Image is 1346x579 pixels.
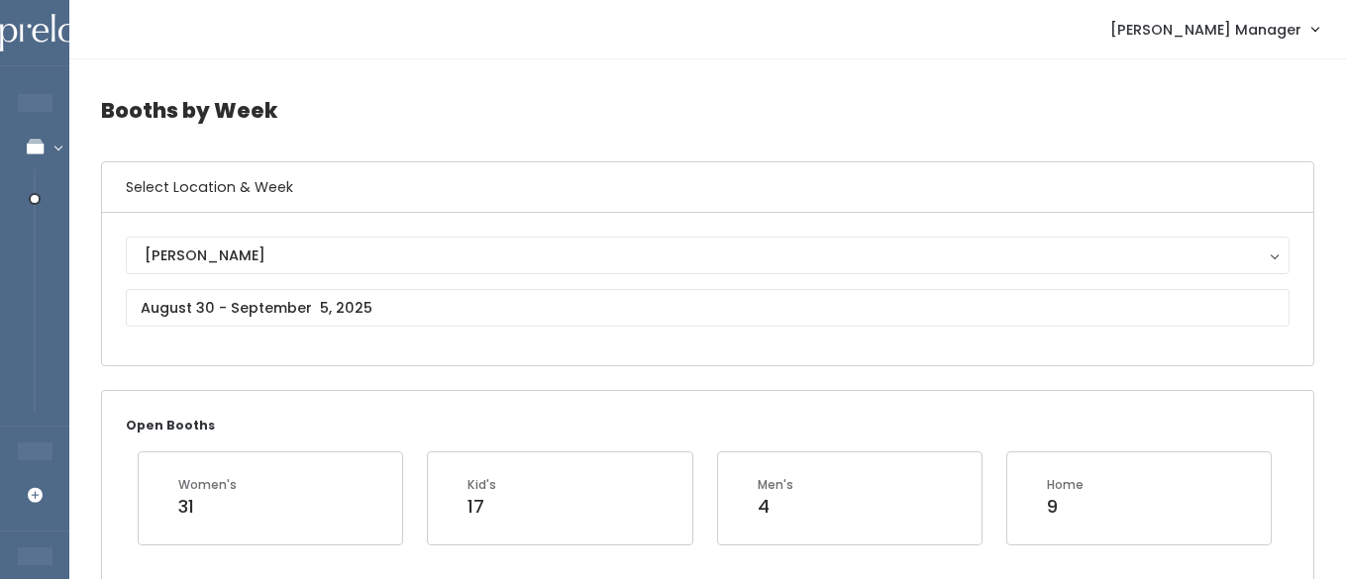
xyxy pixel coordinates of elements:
[126,289,1290,327] input: August 30 - September 5, 2025
[102,162,1313,213] h6: Select Location & Week
[126,417,215,434] small: Open Booths
[1047,476,1084,494] div: Home
[467,476,496,494] div: Kid's
[758,476,793,494] div: Men's
[178,494,237,520] div: 31
[126,237,1290,274] button: [PERSON_NAME]
[145,244,1271,266] div: [PERSON_NAME]
[758,494,793,520] div: 4
[1110,19,1301,41] span: [PERSON_NAME] Manager
[1047,494,1084,520] div: 9
[178,476,237,494] div: Women's
[1090,8,1338,50] a: [PERSON_NAME] Manager
[101,83,1314,138] h4: Booths by Week
[467,494,496,520] div: 17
